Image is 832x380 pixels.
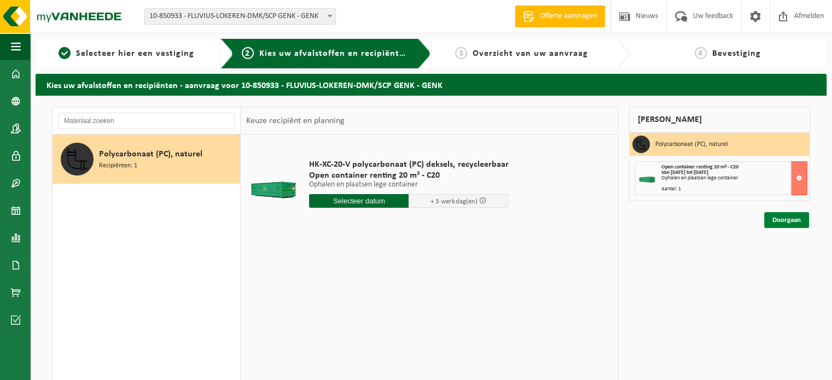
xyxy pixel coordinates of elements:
p: Ophalen en plaatsen lege container [309,181,508,189]
span: + 3 werkdag(en) [430,198,477,205]
span: HK-XC-20-V polycarbonaat (PC) deksels, recycleerbaar [309,159,508,170]
a: Offerte aanvragen [515,5,605,27]
span: Recipiënten: 1 [99,161,137,171]
span: Selecteer hier een vestiging [76,49,194,58]
span: Offerte aanvragen [537,11,600,22]
div: Keuze recipiënt en planning [241,107,350,135]
span: 10-850933 - FLUVIUS-LOKEREN-DMK/SCP GENK - GENK [144,8,336,25]
span: 10-850933 - FLUVIUS-LOKEREN-DMK/SCP GENK - GENK [145,9,335,24]
input: Selecteer datum [309,194,409,208]
div: Ophalen en plaatsen lege container [661,176,807,181]
span: Kies uw afvalstoffen en recipiënten [259,49,410,58]
span: 3 [455,47,467,59]
input: Materiaal zoeken [58,113,235,129]
span: Bevestiging [712,49,761,58]
strong: Van [DATE] tot [DATE] [661,169,708,176]
span: Open container renting 20 m³ - C20 [309,170,508,181]
span: 2 [242,47,254,59]
h2: Kies uw afvalstoffen en recipiënten - aanvraag voor 10-850933 - FLUVIUS-LOKEREN-DMK/SCP GENK - GENK [36,74,827,95]
a: Doorgaan [764,212,809,228]
span: 4 [695,47,707,59]
div: [PERSON_NAME] [629,107,811,133]
span: Polycarbonaat (PC), naturel [99,148,202,161]
h3: Polycarbonaat (PC), naturel [655,136,728,153]
div: Aantal: 1 [661,186,807,192]
span: Overzicht van uw aanvraag [473,49,588,58]
span: Open container renting 20 m³ - C20 [661,164,738,170]
span: 1 [59,47,71,59]
button: Polycarbonaat (PC), naturel Recipiënten: 1 [53,135,240,184]
a: 1Selecteer hier een vestiging [41,47,212,60]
